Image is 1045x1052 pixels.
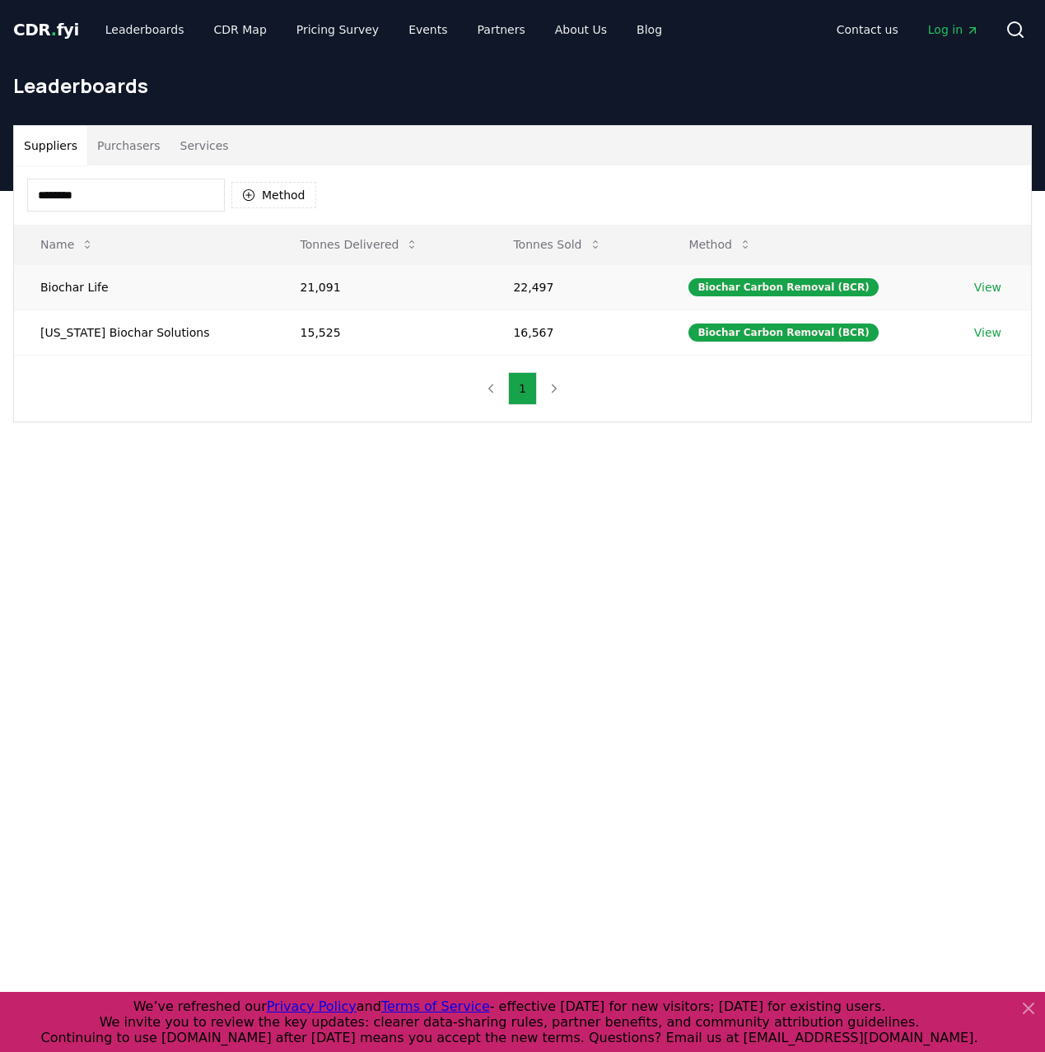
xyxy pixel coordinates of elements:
span: Log in [928,21,979,38]
td: 21,091 [274,264,488,310]
td: Biochar Life [14,264,274,310]
button: Tonnes Sold [500,228,614,261]
td: 15,525 [274,310,488,355]
button: Suppliers [14,126,87,165]
a: View [974,324,1001,341]
a: Blog [623,15,675,44]
td: 16,567 [487,310,662,355]
a: About Us [542,15,620,44]
a: CDR Map [201,15,280,44]
a: Leaderboards [92,15,198,44]
button: Services [170,126,239,165]
td: 22,497 [487,264,662,310]
h1: Leaderboards [13,72,1032,99]
div: Biochar Carbon Removal (BCR) [688,278,878,296]
td: [US_STATE] Biochar Solutions [14,310,274,355]
button: Tonnes Delivered [287,228,432,261]
button: 1 [508,372,537,405]
a: CDR.fyi [13,18,79,41]
a: Events [395,15,460,44]
a: Partners [464,15,539,44]
button: Purchasers [87,126,170,165]
nav: Main [823,15,992,44]
a: Log in [915,15,992,44]
nav: Main [92,15,675,44]
span: . [51,20,57,40]
div: Biochar Carbon Removal (BCR) [688,324,878,342]
a: Contact us [823,15,912,44]
button: Method [675,228,765,261]
button: Name [27,228,107,261]
a: View [974,279,1001,296]
a: Pricing Survey [283,15,392,44]
span: CDR fyi [13,20,79,40]
button: Method [231,182,316,208]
